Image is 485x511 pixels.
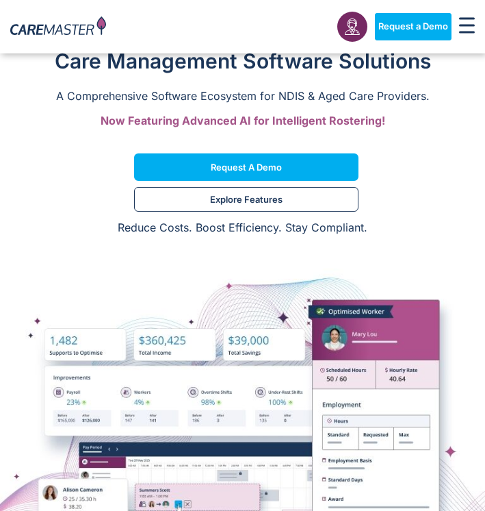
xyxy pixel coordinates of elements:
[10,16,106,38] img: CareMaster Logo
[459,17,475,36] div: Menu Toggle
[378,21,448,32] span: Request a Demo
[375,13,451,40] a: Request a Demo
[134,187,359,212] a: Explore Features
[14,88,471,103] p: A Comprehensive Software Ecosystem for NDIS & Aged Care Providers.
[101,114,385,127] span: Now Featuring Advanced AI for Intelligent Rostering!
[134,153,359,181] a: Request a Demo
[210,196,283,203] span: Explore Features
[211,164,282,171] span: Request a Demo
[14,46,471,76] h1: Care Management Software Solutions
